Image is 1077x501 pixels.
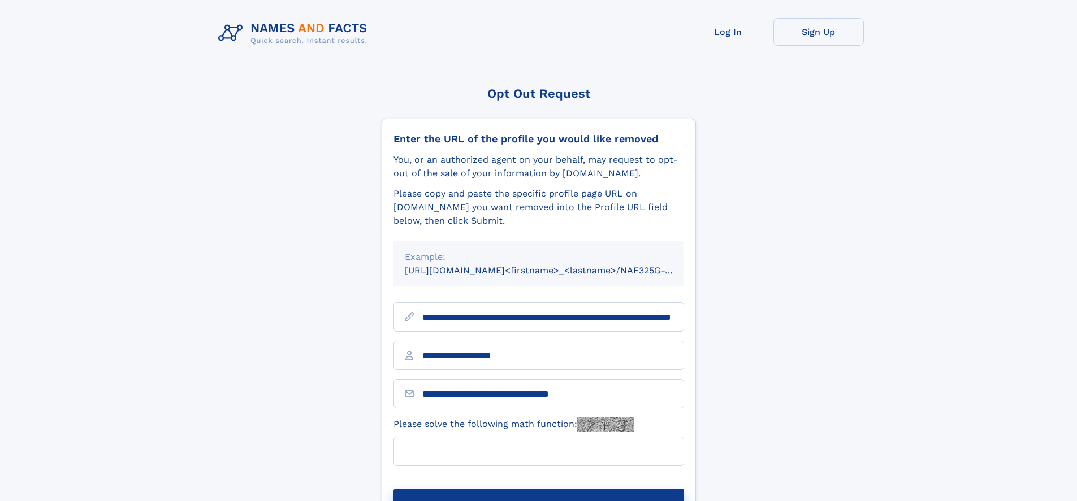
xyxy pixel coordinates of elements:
img: Logo Names and Facts [214,18,377,49]
div: Enter the URL of the profile you would like removed [393,133,684,145]
div: You, or an authorized agent on your behalf, may request to opt-out of the sale of your informatio... [393,153,684,180]
div: Opt Out Request [382,86,696,101]
a: Sign Up [773,18,864,46]
div: Please copy and paste the specific profile page URL on [DOMAIN_NAME] you want removed into the Pr... [393,187,684,228]
div: Example: [405,250,673,264]
a: Log In [683,18,773,46]
small: [URL][DOMAIN_NAME]<firstname>_<lastname>/NAF325G-xxxxxxxx [405,265,706,276]
label: Please solve the following math function: [393,417,634,432]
